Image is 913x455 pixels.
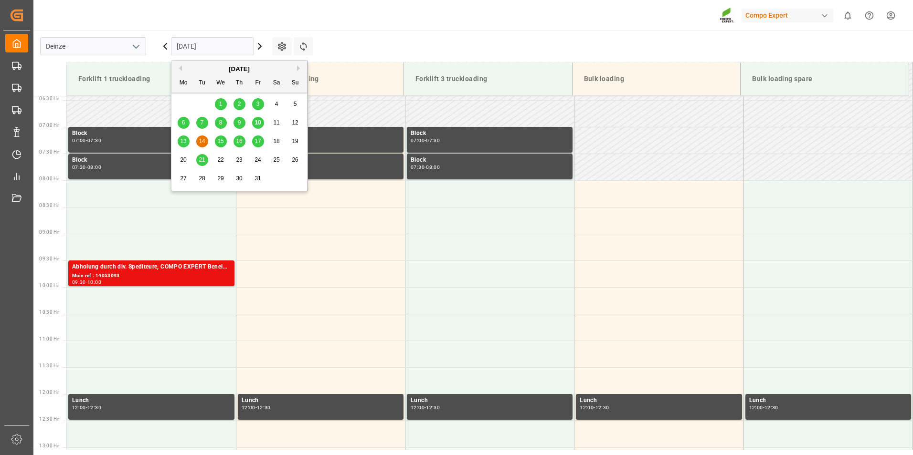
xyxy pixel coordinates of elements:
[271,135,283,147] div: Choose Saturday, October 18th, 2025
[86,280,87,284] div: -
[215,98,227,110] div: Choose Wednesday, October 1st, 2025
[86,138,87,143] div: -
[580,396,738,405] div: Lunch
[72,262,231,272] div: Abholung durch div. Spediteure, COMPO EXPERT Benelux N.V.
[749,396,907,405] div: Lunch
[289,98,301,110] div: Choose Sunday, October 5th, 2025
[411,155,569,165] div: Block
[196,77,208,89] div: Tu
[176,65,182,71] button: Previous Month
[215,77,227,89] div: We
[859,5,880,26] button: Help Center
[252,173,264,185] div: Choose Friday, October 31st, 2025
[411,165,425,169] div: 07:30
[257,405,271,410] div: 12:30
[39,416,59,422] span: 12:30 Hr
[242,396,400,405] div: Lunch
[412,70,564,88] div: Forklift 3 truckloading
[742,9,833,22] div: Compo Expert
[411,138,425,143] div: 07:00
[219,101,223,107] span: 1
[242,405,255,410] div: 12:00
[87,280,101,284] div: 10:00
[289,77,301,89] div: Su
[39,310,59,315] span: 10:30 Hr
[273,119,279,126] span: 11
[252,154,264,166] div: Choose Friday, October 24th, 2025
[289,154,301,166] div: Choose Sunday, October 26th, 2025
[297,65,303,71] button: Next Month
[256,101,260,107] span: 3
[273,156,279,163] span: 25
[426,405,440,410] div: 12:30
[39,229,59,235] span: 09:00 Hr
[749,405,763,410] div: 12:00
[74,70,227,88] div: Forklift 1 truckloading
[252,98,264,110] div: Choose Friday, October 3rd, 2025
[215,135,227,147] div: Choose Wednesday, October 15th, 2025
[234,135,245,147] div: Choose Thursday, October 16th, 2025
[217,175,223,182] span: 29
[171,64,307,74] div: [DATE]
[178,135,190,147] div: Choose Monday, October 13th, 2025
[234,98,245,110] div: Choose Thursday, October 2nd, 2025
[837,5,859,26] button: show 0 new notifications
[255,119,261,126] span: 10
[255,138,261,145] span: 17
[72,405,86,410] div: 12:00
[196,135,208,147] div: Choose Tuesday, October 14th, 2025
[595,405,609,410] div: 12:30
[178,77,190,89] div: Mo
[763,405,764,410] div: -
[425,405,426,410] div: -
[255,175,261,182] span: 31
[292,156,298,163] span: 26
[199,175,205,182] span: 28
[294,101,297,107] span: 5
[72,396,231,405] div: Lunch
[180,156,186,163] span: 20
[273,138,279,145] span: 18
[271,77,283,89] div: Sa
[217,156,223,163] span: 22
[426,165,440,169] div: 08:00
[234,77,245,89] div: Th
[72,129,231,138] div: Block
[87,138,101,143] div: 07:30
[271,98,283,110] div: Choose Saturday, October 4th, 2025
[242,155,400,165] div: Block
[217,138,223,145] span: 15
[201,119,204,126] span: 7
[39,149,59,155] span: 07:30 Hr
[411,396,569,405] div: Lunch
[86,405,87,410] div: -
[39,390,59,395] span: 12:00 Hr
[236,138,242,145] span: 16
[72,280,86,284] div: 09:30
[72,165,86,169] div: 07:30
[171,37,254,55] input: DD.MM.YYYY
[580,70,733,88] div: Bulk loading
[39,96,59,101] span: 06:30 Hr
[242,129,400,138] div: Block
[594,405,595,410] div: -
[196,173,208,185] div: Choose Tuesday, October 28th, 2025
[271,154,283,166] div: Choose Saturday, October 25th, 2025
[411,405,425,410] div: 12:00
[219,119,223,126] span: 8
[425,165,426,169] div: -
[292,138,298,145] span: 19
[87,165,101,169] div: 08:00
[87,405,101,410] div: 12:30
[39,283,59,288] span: 10:00 Hr
[742,6,837,24] button: Compo Expert
[252,77,264,89] div: Fr
[289,135,301,147] div: Choose Sunday, October 19th, 2025
[234,117,245,129] div: Choose Thursday, October 9th, 2025
[178,117,190,129] div: Choose Monday, October 6th, 2025
[720,7,735,24] img: Screenshot%202023-09-29%20at%2010.02.21.png_1712312052.png
[196,154,208,166] div: Choose Tuesday, October 21st, 2025
[234,173,245,185] div: Choose Thursday, October 30th, 2025
[128,39,143,54] button: open menu
[86,165,87,169] div: -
